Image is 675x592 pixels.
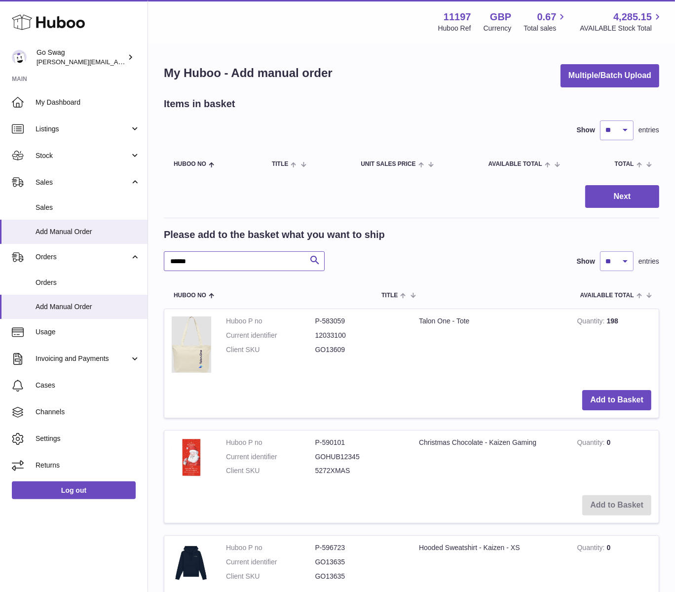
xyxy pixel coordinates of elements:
[638,257,659,266] span: entries
[582,390,651,410] button: Add to Basket
[36,178,130,187] span: Sales
[172,316,211,373] img: Talon One - Tote
[36,302,140,312] span: Add Manual Order
[226,466,315,475] dt: Client SKU
[226,572,315,581] dt: Client SKU
[226,345,315,355] dt: Client SKU
[37,58,198,66] span: [PERSON_NAME][EMAIL_ADDRESS][DOMAIN_NAME]
[226,316,315,326] dt: Huboo P no
[315,543,405,553] dd: P-596723
[172,438,211,477] img: Christmas Chocolate - Kaizen Gaming
[164,65,333,81] h1: My Huboo - Add manual order
[577,544,607,554] strong: Quantity
[537,10,557,24] span: 0.67
[585,185,659,208] button: Next
[36,461,140,470] span: Returns
[174,161,206,167] span: Huboo no
[226,557,315,567] dt: Current identifier
[226,543,315,553] dt: Huboo P no
[226,438,315,447] dt: Huboo P no
[412,309,570,383] td: Talon One - Tote
[36,151,130,160] span: Stock
[490,10,511,24] strong: GBP
[226,452,315,462] dt: Current identifier
[315,557,405,567] dd: GO13635
[36,434,140,443] span: Settings
[361,161,415,167] span: Unit Sales Price
[36,278,140,287] span: Orders
[484,24,512,33] div: Currency
[570,309,659,383] td: 198
[561,64,659,87] button: Multiple/Batch Upload
[577,125,595,135] label: Show
[438,24,471,33] div: Huboo Ref
[36,407,140,417] span: Channels
[315,345,405,355] dd: GO13609
[12,50,27,65] img: leigh@goswag.com
[577,257,595,266] label: Show
[36,354,130,363] span: Invoicing and Payments
[580,292,634,299] span: AVAILABLE Total
[36,327,140,337] span: Usage
[524,24,567,33] span: Total sales
[315,438,405,447] dd: P-590101
[315,572,405,581] dd: GO13635
[164,97,235,111] h2: Items in basket
[315,316,405,326] dd: P-583059
[172,543,211,582] img: Hooded Sweatshirt - Kaizen - XS
[577,438,607,449] strong: Quantity
[570,431,659,488] td: 0
[36,381,140,390] span: Cases
[524,10,567,33] a: 0.67 Total sales
[174,292,206,299] span: Huboo no
[580,24,663,33] span: AVAILABLE Stock Total
[412,431,570,488] td: Christmas Chocolate - Kaizen Gaming
[638,125,659,135] span: entries
[315,452,405,462] dd: GOHUB12345
[36,98,140,107] span: My Dashboard
[226,331,315,340] dt: Current identifier
[36,227,140,237] span: Add Manual Order
[36,124,130,134] span: Listings
[381,292,398,299] span: Title
[12,481,136,499] a: Log out
[36,203,140,212] span: Sales
[615,161,634,167] span: Total
[36,252,130,262] span: Orders
[315,466,405,475] dd: 5272XMAS
[488,161,542,167] span: AVAILABLE Total
[164,228,385,241] h2: Please add to the basket what you want to ship
[613,10,652,24] span: 4,285.15
[315,331,405,340] dd: 12033100
[444,10,471,24] strong: 11197
[580,10,663,33] a: 4,285.15 AVAILABLE Stock Total
[577,317,607,327] strong: Quantity
[272,161,288,167] span: Title
[37,48,125,67] div: Go Swag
